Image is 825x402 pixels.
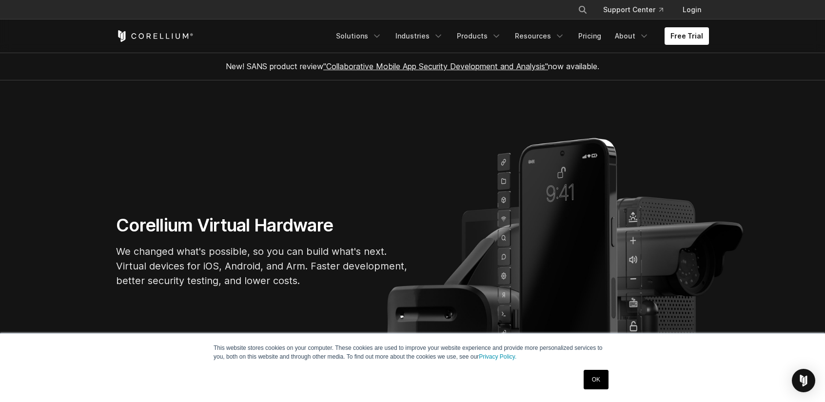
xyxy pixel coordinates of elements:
[509,27,570,45] a: Resources
[572,27,607,45] a: Pricing
[451,27,507,45] a: Products
[214,344,611,361] p: This website stores cookies on your computer. These cookies are used to improve your website expe...
[226,61,599,71] span: New! SANS product review now available.
[566,1,709,19] div: Navigation Menu
[330,27,388,45] a: Solutions
[330,27,709,45] div: Navigation Menu
[574,1,591,19] button: Search
[116,214,409,236] h1: Corellium Virtual Hardware
[792,369,815,392] div: Open Intercom Messenger
[675,1,709,19] a: Login
[665,27,709,45] a: Free Trial
[584,370,609,389] a: OK
[116,30,194,42] a: Corellium Home
[390,27,449,45] a: Industries
[116,244,409,288] p: We changed what's possible, so you can build what's next. Virtual devices for iOS, Android, and A...
[609,27,655,45] a: About
[595,1,671,19] a: Support Center
[479,353,516,360] a: Privacy Policy.
[323,61,548,71] a: "Collaborative Mobile App Security Development and Analysis"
